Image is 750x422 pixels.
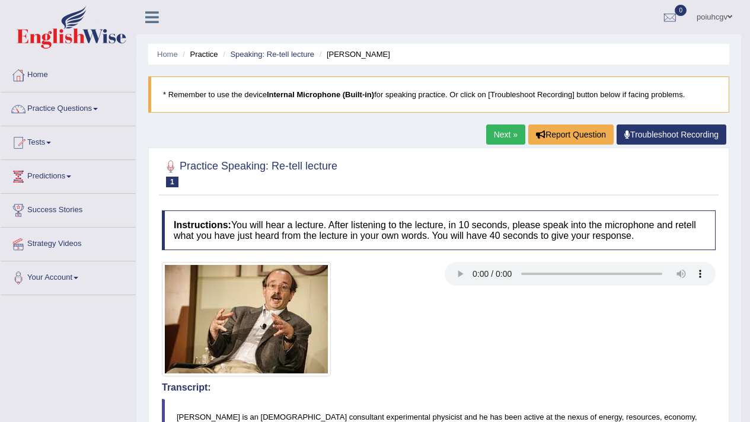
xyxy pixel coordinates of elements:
h4: You will hear a lecture. After listening to the lecture, in 10 seconds, please speak into the mic... [162,210,716,250]
b: Instructions: [174,220,231,230]
button: Report Question [528,124,614,145]
a: Speaking: Re-tell lecture [230,50,314,59]
a: Next » [486,124,525,145]
h2: Practice Speaking: Re-tell lecture [162,158,337,187]
a: Strategy Videos [1,228,136,257]
a: Home [1,59,136,88]
span: 1 [166,177,178,187]
li: [PERSON_NAME] [317,49,390,60]
li: Practice [180,49,218,60]
a: Your Account [1,261,136,291]
a: Tests [1,126,136,156]
a: Troubleshoot Recording [617,124,726,145]
b: Internal Microphone (Built-in) [267,90,374,99]
h4: Transcript: [162,382,716,393]
blockquote: * Remember to use the device for speaking practice. Or click on [Troubleshoot Recording] button b... [148,76,729,113]
a: Predictions [1,160,136,190]
span: 0 [675,5,687,16]
a: Success Stories [1,194,136,223]
a: Practice Questions [1,92,136,122]
a: Home [157,50,178,59]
